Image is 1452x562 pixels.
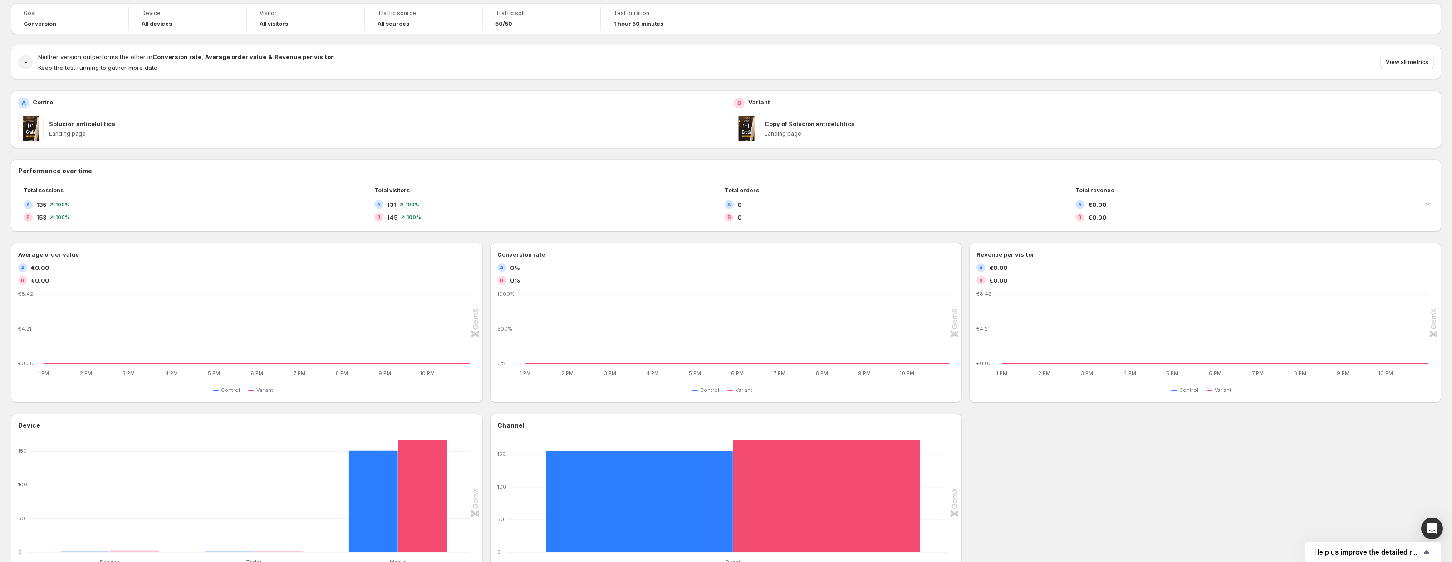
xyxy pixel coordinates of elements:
[700,386,719,394] span: Control
[495,20,512,28] span: 50/50
[405,202,420,207] span: 100 %
[979,265,983,270] h2: A
[142,20,172,28] h4: All devices
[165,370,178,376] text: 4 PM
[613,10,706,17] span: Test duration
[495,10,588,17] span: Traffic split
[378,9,470,29] a: Traffic sourceAll sources
[976,291,991,297] text: €8.42
[497,326,512,332] text: 500%
[613,9,706,29] a: Test duration1 hour 50 minutes
[976,326,990,332] text: €4.21
[26,202,30,207] h2: A
[378,10,470,17] span: Traffic source
[1078,202,1082,207] h2: A
[510,276,520,285] span: 0%
[1171,385,1202,396] button: Control
[816,370,828,376] text: 8 PM
[497,451,506,457] text: 150
[407,215,421,220] span: 100 %
[22,99,26,107] h2: A
[275,53,334,60] strong: Revenue per visitor
[1386,59,1428,66] span: View all metrics
[18,421,40,430] h3: Device
[18,291,33,297] text: €8.42
[510,263,520,272] span: 0%
[377,215,381,220] h2: B
[268,53,273,60] strong: &
[18,166,1434,176] h2: Performance over time
[725,187,759,194] span: Total orders
[256,386,273,394] span: Variant
[378,20,409,28] h4: All sources
[24,10,116,17] span: Goal
[208,370,220,376] text: 5 PM
[260,10,352,17] span: Visitor
[21,265,25,270] h2: A
[1088,213,1106,222] span: €0.00
[31,263,49,272] span: €0.00
[765,119,855,128] p: Copy of Solución anticelulítica
[979,278,983,283] h2: B
[18,515,25,522] text: 50
[31,276,49,285] span: €0.00
[60,529,109,552] rect: Control 2
[123,370,135,376] text: 3 PM
[520,370,531,376] text: 1 PM
[495,9,588,29] a: Traffic split50/50
[765,130,1434,137] p: Landing page
[497,421,525,430] h3: Channel
[201,53,203,60] strong: ,
[497,250,545,259] h3: Conversion rate
[205,529,254,552] rect: Control 2
[1215,386,1231,394] span: Variant
[377,202,381,207] h2: A
[1179,386,1198,394] span: Control
[497,360,505,367] text: 0%
[349,440,398,552] rect: Control 151
[33,98,55,107] p: Control
[497,484,506,490] text: 100
[18,448,27,454] text: 150
[38,53,335,60] span: Neither version outperforms the other in .
[899,370,914,376] text: 10 PM
[18,326,31,332] text: €4.21
[689,370,701,376] text: 5 PM
[546,440,733,552] rect: Control 155
[205,53,266,60] strong: Average order value
[1314,547,1432,557] button: Show survey - Help us improve the detailed report for A/B campaigns
[420,370,435,376] text: 10 PM
[254,529,303,552] rect: Variant 2
[500,278,504,283] h2: B
[976,250,1035,259] h3: Revenue per visitor
[1421,518,1443,539] div: Open Intercom Messenger
[989,276,1007,285] span: €0.00
[497,549,501,555] text: 0
[26,215,30,220] h2: B
[748,98,770,107] p: Variant
[1314,548,1421,557] span: Help us improve the detailed report for A/B campaigns
[500,265,504,270] h2: A
[260,9,352,29] a: VisitorAll visitors
[1166,370,1178,376] text: 5 PM
[736,386,752,394] span: Variant
[727,385,756,396] button: Variant
[1378,370,1393,376] text: 10 PM
[497,516,504,523] text: 50
[737,200,741,209] span: 0
[604,370,616,376] text: 3 PM
[152,53,201,60] strong: Conversion rate
[613,20,663,28] span: 1 hour 50 minutes
[374,187,410,194] span: Total visitors
[727,215,731,220] h2: B
[1421,197,1434,210] button: Expand chart
[737,99,741,107] h2: B
[1081,370,1093,376] text: 3 PM
[646,370,659,376] text: 4 PM
[1038,370,1050,376] text: 2 PM
[55,202,70,207] span: 100 %
[1207,385,1235,396] button: Variant
[181,440,326,552] g: Tablet: Control 2,Variant 2
[378,370,391,376] text: 9 PM
[989,263,1007,272] span: €0.00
